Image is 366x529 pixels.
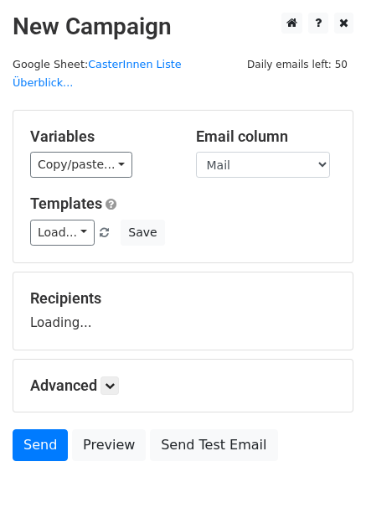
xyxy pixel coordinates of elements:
[13,58,182,90] a: CasterInnen Liste Überblick...
[241,55,353,74] span: Daily emails left: 50
[30,376,336,395] h5: Advanced
[13,429,68,461] a: Send
[13,58,182,90] small: Google Sheet:
[30,152,132,178] a: Copy/paste...
[150,429,277,461] a: Send Test Email
[196,127,337,146] h5: Email column
[121,220,164,246] button: Save
[30,289,336,333] div: Loading...
[30,220,95,246] a: Load...
[30,127,171,146] h5: Variables
[30,194,102,212] a: Templates
[72,429,146,461] a: Preview
[30,289,336,308] h5: Recipients
[13,13,353,41] h2: New Campaign
[241,58,353,70] a: Daily emails left: 50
